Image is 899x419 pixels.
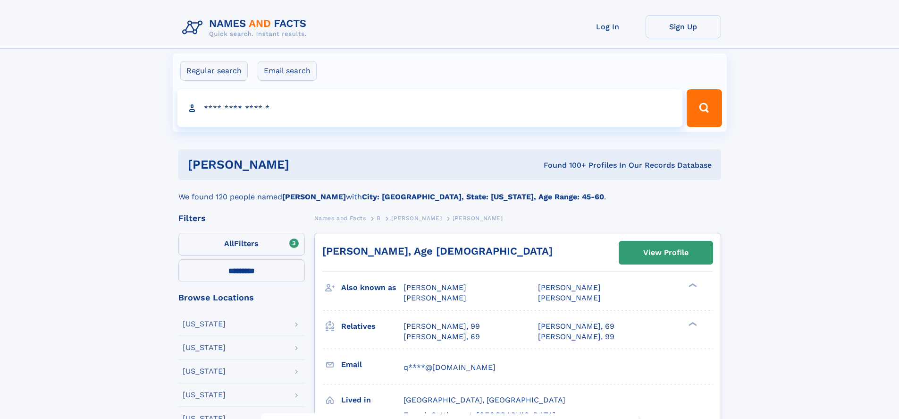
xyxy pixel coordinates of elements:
[686,282,697,289] div: ❯
[403,321,480,332] a: [PERSON_NAME], 99
[453,215,503,222] span: [PERSON_NAME]
[362,192,604,201] b: City: [GEOGRAPHIC_DATA], State: [US_STATE], Age Range: 45-60
[686,321,697,327] div: ❯
[188,159,417,171] h1: [PERSON_NAME]
[178,15,314,41] img: Logo Names and Facts
[403,283,466,292] span: [PERSON_NAME]
[341,280,403,296] h3: Also known as
[403,332,480,342] a: [PERSON_NAME], 69
[282,192,346,201] b: [PERSON_NAME]
[646,15,721,38] a: Sign Up
[258,61,317,81] label: Email search
[341,392,403,408] h3: Lived in
[341,357,403,373] h3: Email
[391,215,442,222] span: [PERSON_NAME]
[687,89,722,127] button: Search Button
[570,15,646,38] a: Log In
[180,61,248,81] label: Regular search
[177,89,683,127] input: search input
[322,245,553,257] a: [PERSON_NAME], Age [DEMOGRAPHIC_DATA]
[538,293,601,302] span: [PERSON_NAME]
[643,242,689,264] div: View Profile
[377,215,381,222] span: B
[178,214,305,222] div: Filters
[178,180,721,203] div: We found 120 people named with .
[314,212,366,224] a: Names and Facts
[403,293,466,302] span: [PERSON_NAME]
[178,233,305,256] label: Filters
[224,239,234,248] span: All
[183,391,226,399] div: [US_STATE]
[183,344,226,351] div: [US_STATE]
[538,332,614,342] a: [PERSON_NAME], 99
[538,321,614,332] a: [PERSON_NAME], 69
[403,395,565,404] span: [GEOGRAPHIC_DATA], [GEOGRAPHIC_DATA]
[391,212,442,224] a: [PERSON_NAME]
[377,212,381,224] a: B
[416,160,712,171] div: Found 100+ Profiles In Our Records Database
[538,283,601,292] span: [PERSON_NAME]
[178,293,305,302] div: Browse Locations
[341,318,403,334] h3: Relatives
[183,368,226,375] div: [US_STATE]
[183,320,226,328] div: [US_STATE]
[619,241,713,264] a: View Profile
